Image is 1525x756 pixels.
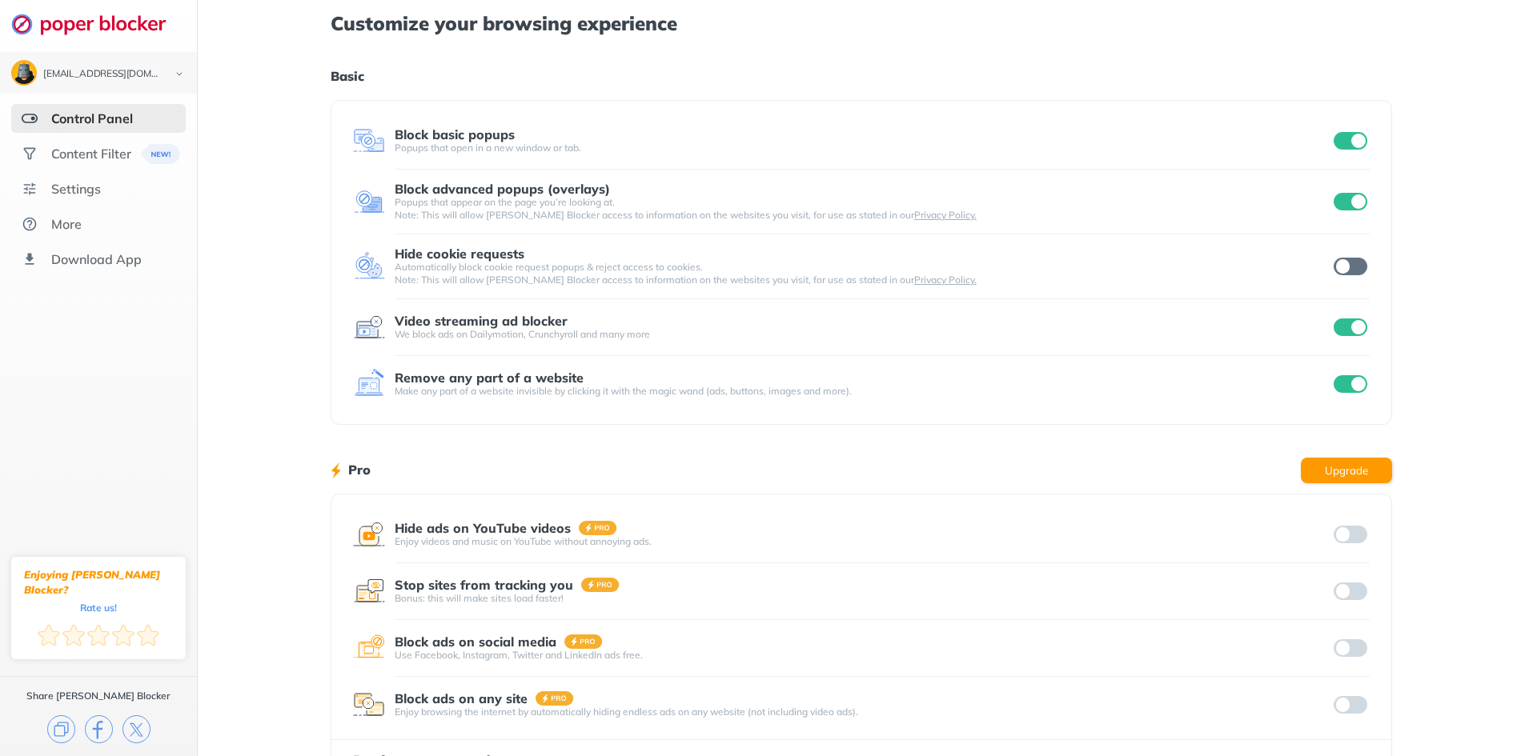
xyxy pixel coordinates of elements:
[395,127,515,142] div: Block basic popups
[80,604,117,611] div: Rate us!
[395,578,573,592] div: Stop sites from tracking you
[579,521,617,535] img: pro-badge.svg
[51,146,131,162] div: Content Filter
[43,69,162,80] div: dust863@gmail.com
[395,328,1331,341] div: We block ads on Dailymotion, Crunchyroll and many more
[22,110,38,126] img: features-selected.svg
[85,715,113,743] img: facebook.svg
[395,649,1331,662] div: Use Facebook, Instagram, Twitter and LinkedIn ads free.
[353,575,385,607] img: feature icon
[395,246,524,261] div: Hide cookie requests
[24,567,173,598] div: Enjoying [PERSON_NAME] Blocker?
[141,144,180,164] img: menuBanner.svg
[47,715,75,743] img: copy.svg
[348,459,371,480] h1: Pro
[22,251,38,267] img: download-app.svg
[395,521,571,535] div: Hide ads on YouTube videos
[353,632,385,664] img: feature icon
[564,634,603,649] img: pro-badge.svg
[536,691,574,706] img: pro-badge.svg
[353,186,385,218] img: feature icon
[353,311,385,343] img: feature icon
[51,251,142,267] div: Download App
[13,62,35,84] img: ACg8ocJ_PhfYdxqh7a1kgxJ0L4tksPPpjHwHhE8TC65IGNrWF3tfqEhPlw=s96-c
[331,461,341,480] img: lighting bolt
[395,385,1331,398] div: Make any part of a website invisible by clicking it with the magic wand (ads, buttons, images and...
[395,634,556,649] div: Block ads on social media
[395,182,610,196] div: Block advanced popups (overlays)
[395,314,568,328] div: Video streaming ad blocker
[22,146,38,162] img: social.svg
[395,261,1331,286] div: Automatically block cookie request popups & reject access to cookies. Note: This will allow [PERS...
[395,196,1331,222] div: Popups that appear on the page you’re looking at. Note: This will allow [PERSON_NAME] Blocker acc...
[26,690,171,702] div: Share [PERSON_NAME] Blocker
[353,689,385,721] img: feature icon
[914,274,977,286] a: Privacy Policy.
[395,535,1331,548] div: Enjoy videos and music on YouTube without annoying ads.
[51,216,82,232] div: More
[353,518,385,550] img: feature icon
[581,578,620,592] img: pro-badge.svg
[353,125,385,157] img: feature icon
[353,250,385,282] img: feature icon
[1301,458,1392,483] button: Upgrade
[395,592,1331,605] div: Bonus: this will make sites load faster!
[395,706,1331,718] div: Enjoy browsing the internet by automatically hiding endless ads on any website (not including vid...
[22,181,38,197] img: settings.svg
[331,66,1392,86] h1: Basic
[51,110,133,126] div: Control Panel
[914,209,977,221] a: Privacy Policy.
[331,13,1392,34] h1: Customize your browsing experience
[11,13,183,35] img: logo-webpage.svg
[353,368,385,400] img: feature icon
[170,66,189,82] img: chevron-bottom-black.svg
[51,181,101,197] div: Settings
[395,370,584,385] div: Remove any part of a website
[122,715,150,743] img: x.svg
[22,216,38,232] img: about.svg
[395,142,1331,154] div: Popups that open in a new window or tab.
[395,691,528,706] div: Block ads on any site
